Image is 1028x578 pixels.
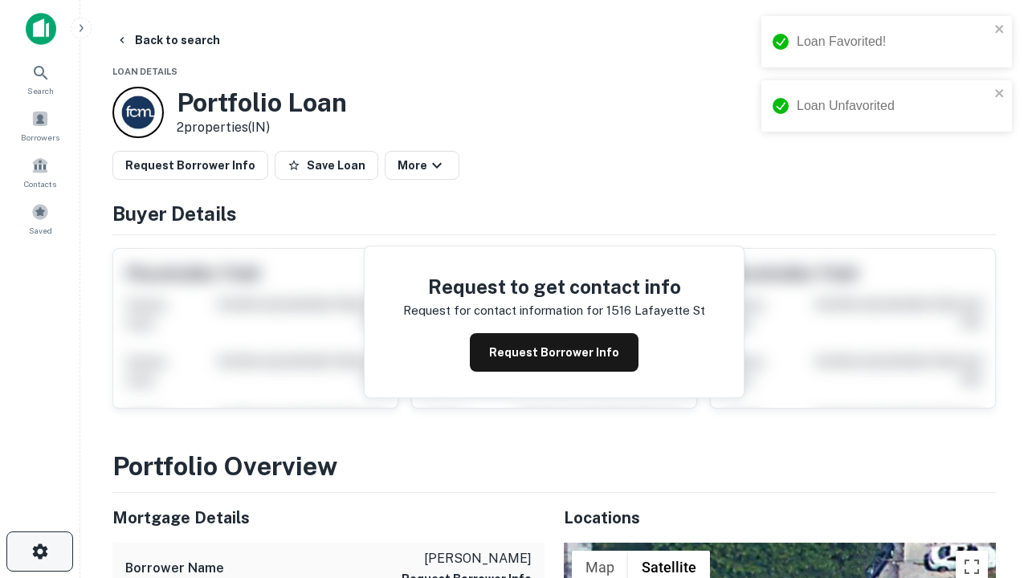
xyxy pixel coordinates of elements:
button: close [994,22,1006,38]
img: capitalize-icon.png [26,13,56,45]
div: Loan Favorited! [797,32,989,51]
button: More [385,151,459,180]
h3: Portfolio Loan [177,88,347,118]
button: Request Borrower Info [112,151,268,180]
a: Search [5,57,75,100]
p: Request for contact information for [403,301,603,320]
iframe: Chat Widget [948,398,1028,475]
h4: Request to get contact info [403,272,705,301]
h6: Borrower Name [125,559,224,578]
span: Borrowers [21,131,59,144]
span: Search [27,84,54,97]
h5: Locations [564,506,996,530]
button: Back to search [109,26,226,55]
button: close [994,87,1006,102]
div: Loan Unfavorited [797,96,989,116]
a: Contacts [5,150,75,193]
span: Loan Details [112,67,177,76]
h3: Portfolio Overview [112,447,996,486]
button: Save Loan [275,151,378,180]
h4: Buyer Details [112,199,996,228]
button: Request Borrower Info [470,333,638,372]
p: 1516 lafayette st [606,301,705,320]
a: Saved [5,197,75,240]
h5: Mortgage Details [112,506,545,530]
a: Borrowers [5,104,75,147]
span: Contacts [24,177,56,190]
span: Saved [29,224,52,237]
p: [PERSON_NAME] [402,549,532,568]
p: 2 properties (IN) [177,118,347,137]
